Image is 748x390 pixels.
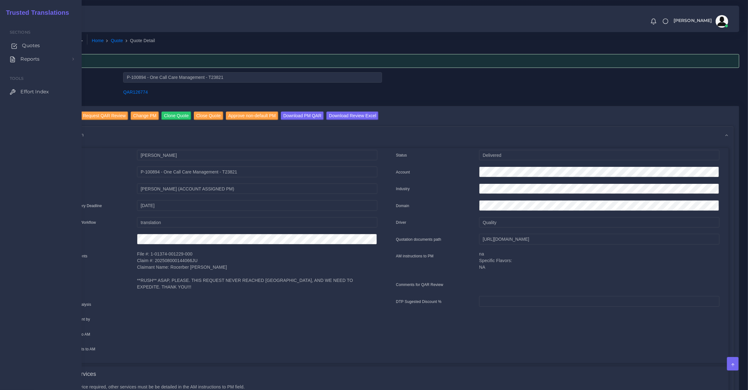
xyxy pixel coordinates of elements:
div: Quote information [40,127,733,143]
input: pm [137,184,377,194]
a: Home [92,37,104,44]
label: Driver [396,220,407,225]
input: Close Quote [194,112,223,120]
img: avatar [716,15,728,28]
label: DTP Sugested Discount % [396,299,442,305]
h2: Trusted Translations [2,9,69,16]
div: Quote Delivered [34,54,739,68]
p: File #: 1-01374-001229-000 Claim #: 202508000144066JU Claimant Name: Rocerber [PERSON_NAME] **RUS... [137,251,377,290]
input: Clone Quote [161,112,191,120]
label: Quotation documents path [396,237,441,242]
span: Sections [10,30,82,36]
a: Quotes [5,39,77,52]
span: [PERSON_NAME] [674,18,712,23]
input: Approve non-default PM [226,112,278,120]
a: [PERSON_NAME]avatar [670,15,730,28]
label: Comments for QAR Review [396,282,443,288]
span: Reports [20,56,40,63]
input: Download Review Excel [326,112,379,120]
span: Effort Index [20,88,49,95]
label: Domain [396,203,409,209]
input: Change PM [131,112,159,120]
p: na Specific Flavors: NA [479,251,719,271]
a: QAR126774 [123,90,148,95]
li: Quote Detail [123,37,155,44]
label: Status [396,152,407,158]
input: Request QAR Review [80,112,128,120]
span: Quotes [22,42,40,49]
a: Quote [111,37,123,44]
a: Trusted Translations [2,8,69,18]
a: Reports [5,52,77,66]
label: Industry [396,186,410,192]
label: Account [396,169,410,175]
label: AM instructions to PM [396,253,434,259]
a: Effort Index [5,85,77,98]
span: Tools [10,76,82,82]
input: Download PM QAR [281,112,324,120]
